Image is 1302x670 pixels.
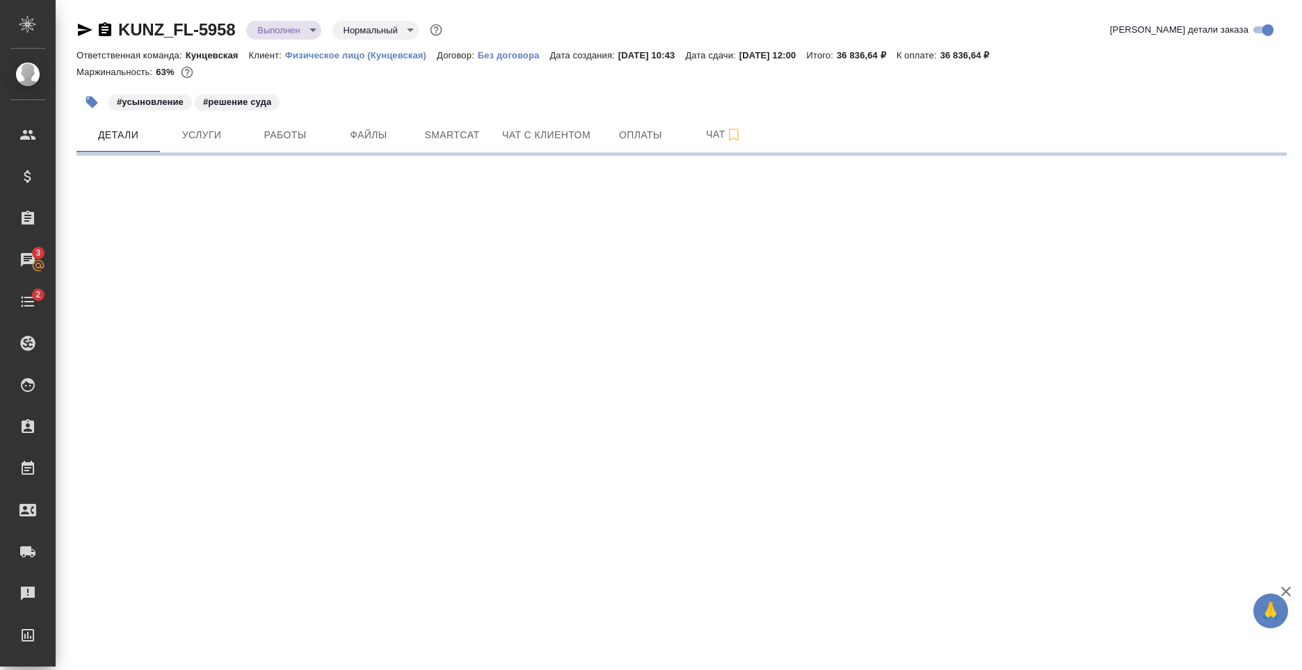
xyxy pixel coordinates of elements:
p: Физическое лицо (Кунцевская) [285,50,437,60]
button: Скопировать ссылку [97,22,113,38]
p: Договор: [437,50,478,60]
p: Итого: [806,50,836,60]
span: Файлы [335,126,402,144]
button: Нормальный [339,24,402,36]
p: Без договора [478,50,550,60]
span: усыновление [107,95,193,107]
p: 36 836,64 ₽ [940,50,1000,60]
a: KUNZ_FL-5958 [118,20,235,39]
span: 🙏 [1259,596,1283,626]
svg: Подписаться [725,126,742,143]
div: Выполнен [332,21,419,40]
span: Оплаты [607,126,674,144]
button: 11317.43 RUB; [178,63,196,81]
span: Детали [85,126,152,144]
p: #решение суда [203,95,271,109]
p: Кунцевская [186,50,249,60]
p: Ответственная команда: [77,50,186,60]
button: Выполнен [253,24,304,36]
span: Чат [691,126,757,143]
span: Работы [252,126,319,144]
button: Скопировать ссылку для ЯМессенджера [77,22,93,38]
button: 🙏 [1253,594,1288,628]
p: Дата сдачи: [685,50,739,60]
p: [DATE] 12:00 [739,50,807,60]
span: [PERSON_NAME] детали заказа [1110,23,1248,37]
p: #усыновление [117,95,184,109]
span: Услуги [168,126,235,144]
a: Без договора [478,49,550,60]
span: решение суда [193,95,281,107]
a: Физическое лицо (Кунцевская) [285,49,437,60]
p: Маржинальность: [77,67,156,77]
p: 36 836,64 ₽ [837,50,897,60]
p: 63% [156,67,177,77]
span: Smartcat [419,126,485,144]
span: 3 [27,246,49,260]
span: Чат с клиентом [502,126,590,144]
p: К оплате: [897,50,940,60]
div: Выполнен [246,21,321,40]
span: 2 [27,288,49,302]
p: Клиент: [249,50,285,60]
button: Доп статусы указывают на важность/срочность заказа [427,21,445,39]
p: Дата создания: [549,50,618,60]
a: 2 [3,284,52,319]
a: 3 [3,243,52,277]
p: [DATE] 10:43 [618,50,686,60]
button: Добавить тэг [77,87,107,117]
